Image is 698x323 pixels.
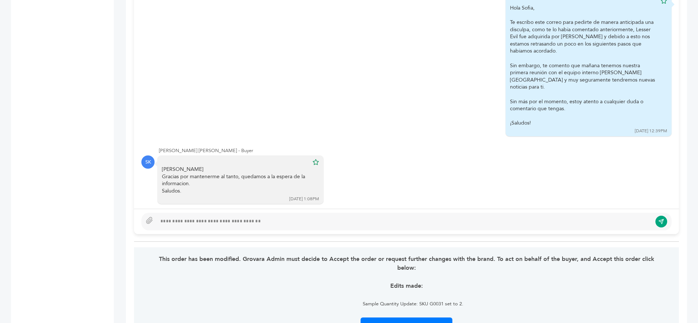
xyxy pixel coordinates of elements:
[156,255,657,272] p: This order has been modified. Grovara Admin must decide to Accept the order or request further ch...
[156,281,657,290] p: Edits made:
[165,299,657,308] li: Sample Quantity Update: SKU G0031 set to 2.
[510,4,657,127] div: Hola Sofia,
[510,62,657,91] div: Sin embargo, te comento que mañana tenemos nuestra primera reunión con el equipo interno [PERSON_...
[510,119,657,127] div: ¡Saludos!
[510,98,657,112] div: Sin más por el momento, estoy atento a cualquier duda o comentario que tengas.
[162,166,309,194] div: [PERSON_NAME]
[289,196,319,202] div: [DATE] 1:08PM
[162,173,309,187] div: Gracias por mantenerme al tanto, quedamos a la espera de la informacion.
[162,187,309,195] div: Saludos.
[141,155,155,169] div: SK
[159,147,672,154] div: [PERSON_NAME] [PERSON_NAME] - Buyer
[635,128,667,134] div: [DATE] 12:39PM
[510,19,657,55] div: Te escribo este correo para pedirte de manera anticipada una disculpa, como te lo había comentado...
